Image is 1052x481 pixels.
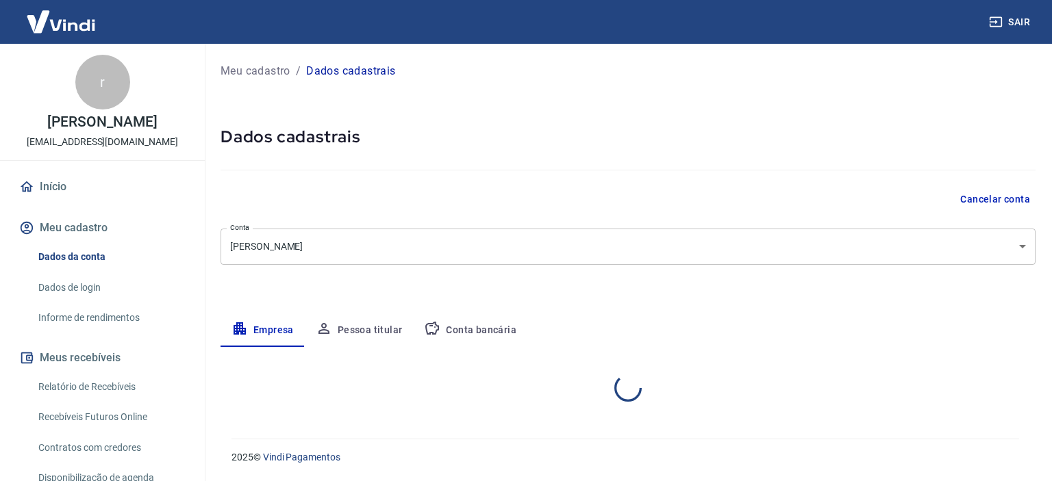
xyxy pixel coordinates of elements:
[33,403,188,431] a: Recebíveis Futuros Online
[221,126,1036,148] h5: Dados cadastrais
[305,314,414,347] button: Pessoa titular
[16,1,105,42] img: Vindi
[27,135,178,149] p: [EMAIL_ADDRESS][DOMAIN_NAME]
[16,172,188,202] a: Início
[230,222,249,233] label: Conta
[986,10,1036,35] button: Sair
[413,314,527,347] button: Conta bancária
[33,274,188,302] a: Dados de login
[16,213,188,243] button: Meu cadastro
[33,434,188,462] a: Contratos com credores
[231,450,1019,465] p: 2025 ©
[47,115,157,129] p: [PERSON_NAME]
[221,229,1036,265] div: [PERSON_NAME]
[263,452,340,463] a: Vindi Pagamentos
[221,314,305,347] button: Empresa
[221,63,290,79] a: Meu cadastro
[296,63,301,79] p: /
[955,187,1036,212] button: Cancelar conta
[33,243,188,271] a: Dados da conta
[16,343,188,373] button: Meus recebíveis
[33,373,188,401] a: Relatório de Recebíveis
[75,55,130,109] div: r
[306,63,395,79] p: Dados cadastrais
[33,304,188,332] a: Informe de rendimentos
